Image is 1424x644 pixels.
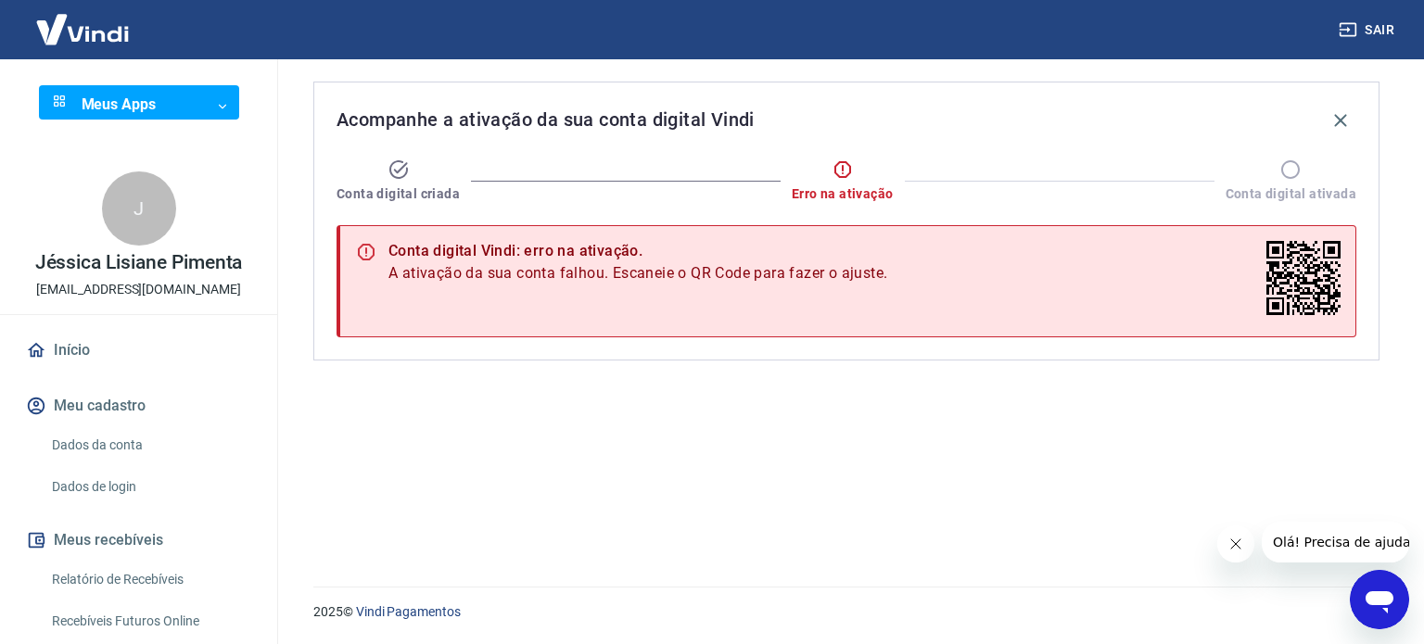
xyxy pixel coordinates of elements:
a: Vindi Pagamentos [356,604,461,619]
div: J [102,171,176,246]
a: Recebíveis Futuros Online [44,602,255,640]
iframe: Fechar mensagem [1217,525,1254,562]
button: Meu cadastro [22,385,255,426]
a: Início [22,330,255,371]
p: [EMAIL_ADDRESS][DOMAIN_NAME] [36,280,241,299]
iframe: Botão para abrir a janela de mensagens [1350,570,1409,629]
a: Dados de login [44,468,255,506]
span: Conta digital ativada [1226,184,1356,203]
p: Jéssica Lisiane Pimenta [35,253,243,272]
button: Sair [1335,13,1402,47]
span: Acompanhe a ativação da sua conta digital Vindi [337,105,755,134]
a: Relatório de Recebíveis [44,561,255,599]
span: A ativação da sua conta falhou. Escaneie o QR Code para fazer o ajuste. [388,262,887,284]
div: Conta digital Vindi: erro na ativação. [388,240,887,262]
span: Erro na ativação [792,184,893,203]
button: Meus recebíveis [22,520,255,561]
span: Conta digital criada [337,184,460,203]
p: 2025 © [313,602,1379,622]
a: Dados da conta [44,426,255,464]
iframe: Mensagem da empresa [1262,522,1409,562]
span: Olá! Precisa de ajuda? [11,13,156,28]
img: Vindi [22,1,143,57]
